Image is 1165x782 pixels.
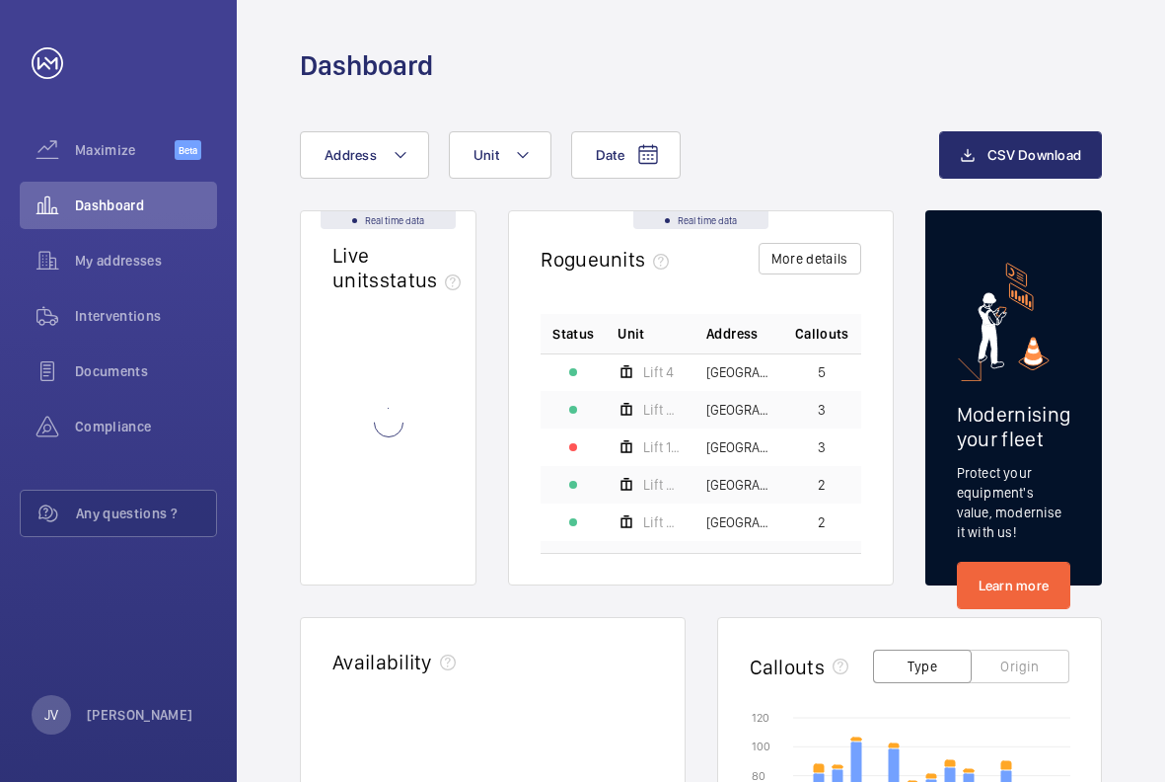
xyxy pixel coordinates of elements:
[75,306,217,326] span: Interventions
[332,650,432,674] h2: Availability
[75,251,217,271] span: My addresses
[633,211,768,229] div: Real time data
[643,440,683,454] span: Lift 15- A Block West (RH) Building 201
[939,131,1102,179] button: CSV Download
[300,47,433,84] h1: Dashboard
[87,705,193,725] p: [PERSON_NAME]
[957,463,1070,542] p: Protect your equipment's value, modernise it with us!
[552,324,594,344] p: Status
[643,365,674,379] span: Lift 4
[706,403,771,417] span: [GEOGRAPHIC_DATA] - [STREET_ADDRESS]
[325,147,377,163] span: Address
[643,403,683,417] span: Lift 28- QCCH (LH) Building 101
[818,403,826,417] span: 3
[752,740,770,753] text: 100
[332,243,469,292] h2: Live units
[818,478,826,492] span: 2
[300,131,429,179] button: Address
[571,131,681,179] button: Date
[75,361,217,381] span: Documents
[759,243,861,274] button: More details
[706,324,758,344] span: Address
[957,562,1070,609] a: Learn more
[643,515,683,529] span: Lift 6- D Block (North) Building 108
[706,365,771,379] span: [GEOGRAPHIC_DATA] - [GEOGRAPHIC_DATA]
[987,147,1081,163] span: CSV Download
[541,247,677,272] h2: Rogue
[978,263,1050,370] img: marketing-card.svg
[618,324,644,344] span: Unit
[175,140,201,160] span: Beta
[599,247,678,272] span: units
[75,140,175,160] span: Maximize
[706,440,771,454] span: [GEOGRAPHIC_DATA] - [STREET_ADDRESS]
[818,440,826,454] span: 3
[596,147,624,163] span: Date
[449,131,551,179] button: Unit
[75,195,217,215] span: Dashboard
[957,402,1070,451] h2: Modernising your fleet
[795,324,849,344] span: Callouts
[380,268,470,292] span: status
[44,705,58,725] p: JV
[76,504,216,523] span: Any questions ?
[473,147,499,163] span: Unit
[75,417,217,436] span: Compliance
[818,515,826,529] span: 2
[643,478,683,492] span: Lift 24- [PERSON_NAME] Wing External Glass Building 201
[873,650,972,683] button: Type
[706,478,771,492] span: [GEOGRAPHIC_DATA] - [STREET_ADDRESS]
[818,365,826,379] span: 5
[706,515,771,529] span: [GEOGRAPHIC_DATA] - [STREET_ADDRESS]
[750,655,826,679] h2: Callouts
[971,650,1069,683] button: Origin
[752,711,769,725] text: 120
[321,211,456,229] div: Real time data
